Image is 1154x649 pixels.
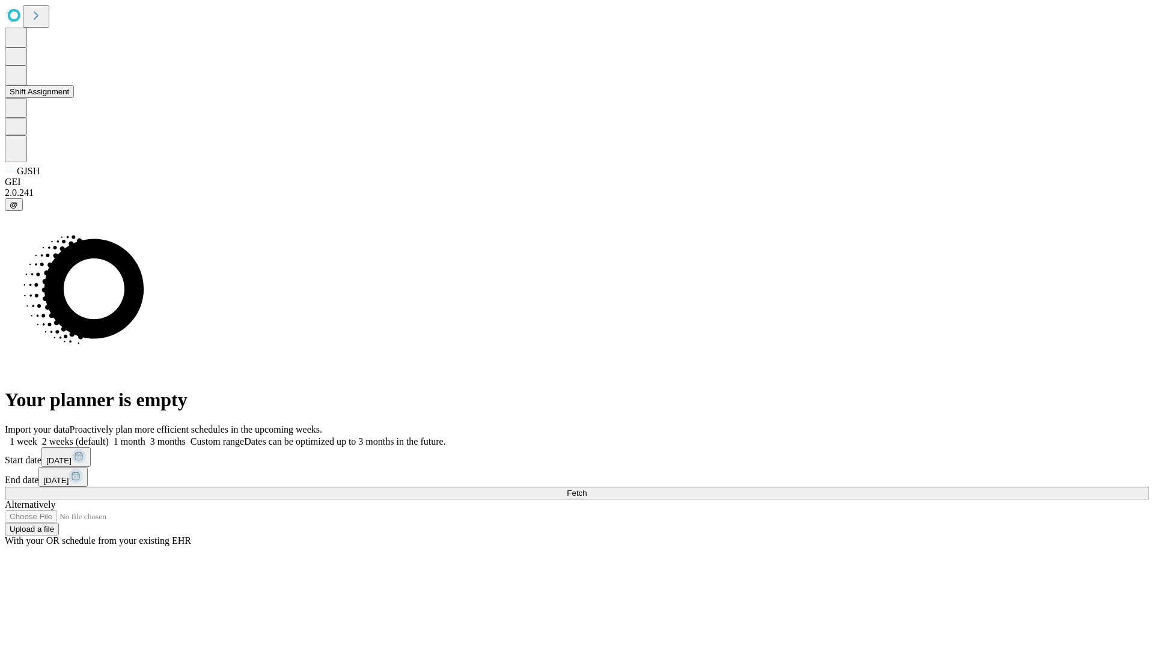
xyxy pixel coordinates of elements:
[5,424,70,434] span: Import your data
[5,535,191,546] span: With your OR schedule from your existing EHR
[5,499,55,510] span: Alternatively
[46,456,72,465] span: [DATE]
[191,436,244,446] span: Custom range
[70,424,322,434] span: Proactively plan more efficient schedules in the upcoming weeks.
[150,436,186,446] span: 3 months
[5,523,59,535] button: Upload a file
[42,436,109,446] span: 2 weeks (default)
[5,447,1149,467] div: Start date
[5,177,1149,187] div: GEI
[5,389,1149,411] h1: Your planner is empty
[10,200,18,209] span: @
[43,476,69,485] span: [DATE]
[17,166,40,176] span: GJSH
[114,436,145,446] span: 1 month
[5,467,1149,487] div: End date
[10,436,37,446] span: 1 week
[244,436,445,446] span: Dates can be optimized up to 3 months in the future.
[567,489,587,498] span: Fetch
[38,467,88,487] button: [DATE]
[5,85,74,98] button: Shift Assignment
[5,187,1149,198] div: 2.0.241
[5,487,1149,499] button: Fetch
[5,198,23,211] button: @
[41,447,91,467] button: [DATE]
